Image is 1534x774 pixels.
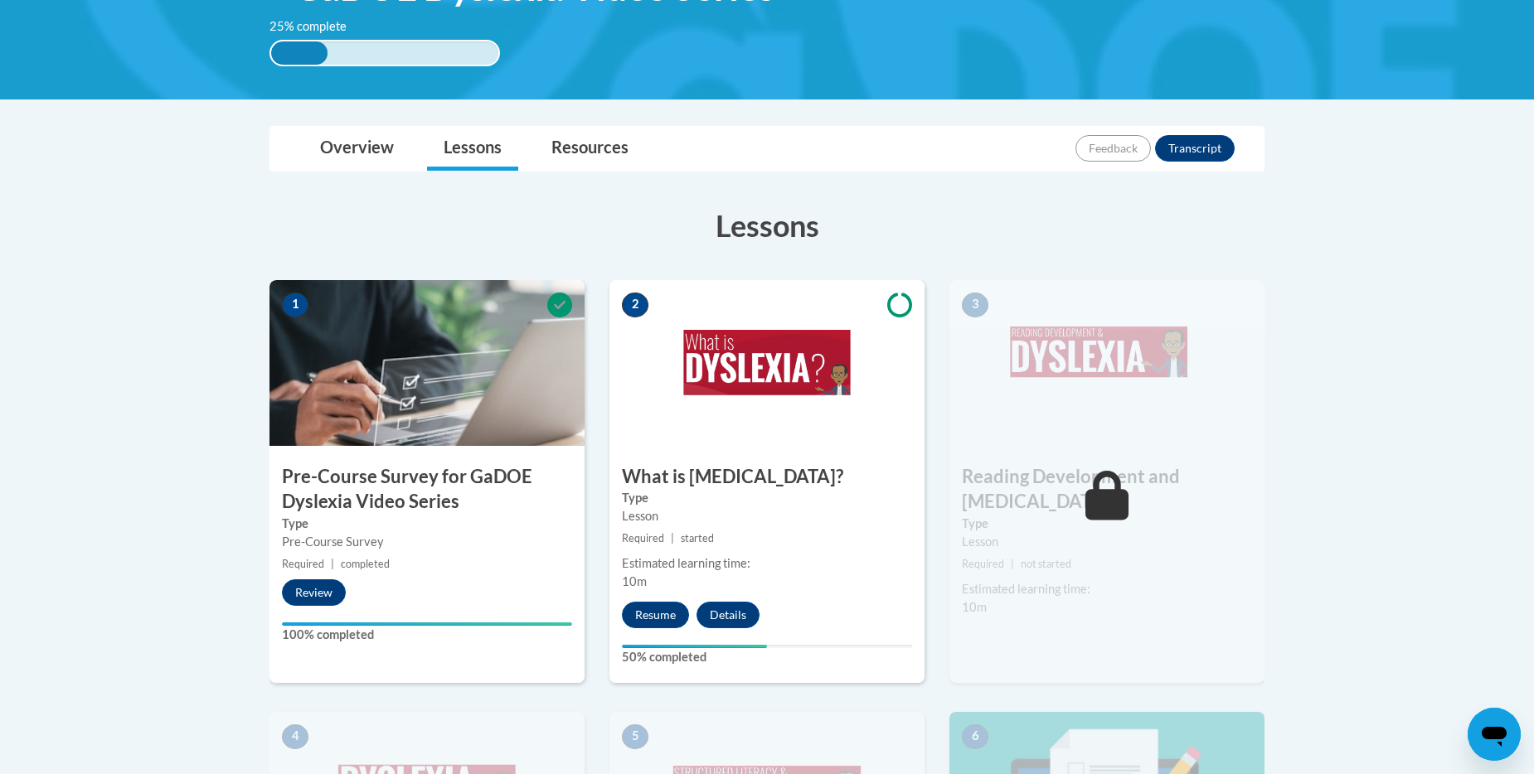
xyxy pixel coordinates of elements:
a: Lessons [427,127,518,171]
button: Details [697,602,760,628]
button: Review [282,579,346,606]
h3: Pre-Course Survey for GaDOE Dyslexia Video Series [269,464,585,515]
div: Estimated learning time: [622,554,912,573]
div: Your progress [622,645,767,648]
label: 100% completed [282,626,572,644]
button: Resume [622,602,689,628]
label: 25% complete [269,17,365,36]
span: | [671,532,674,544]
h3: Lessons [269,205,1265,246]
span: 1 [282,293,308,317]
button: Feedback [1075,135,1151,162]
div: Lesson [622,507,912,525]
span: 10m [622,574,647,588]
span: Required [282,558,324,570]
label: Type [622,489,912,507]
span: 6 [962,724,988,749]
img: Course Image [269,280,585,446]
button: Transcript [1155,135,1235,162]
label: 50% completed [622,648,912,666]
span: completed [341,558,390,570]
h3: What is [MEDICAL_DATA]? [609,464,925,490]
label: Type [962,515,1252,533]
div: 25% complete [271,41,328,65]
img: Course Image [609,280,925,446]
iframe: Button to launch messaging window [1468,708,1521,761]
a: Resources [535,127,645,171]
span: 2 [622,293,648,317]
label: Type [282,515,572,533]
span: not started [1021,558,1071,570]
div: Estimated learning time: [962,580,1252,598]
span: 3 [962,293,988,317]
span: 5 [622,724,648,749]
div: Your progress [282,622,572,626]
span: | [331,558,334,570]
span: Required [622,532,664,544]
span: Required [962,558,1004,570]
div: Pre-Course Survey [282,533,572,551]
span: started [681,532,714,544]
img: Course Image [949,280,1265,446]
span: | [1011,558,1014,570]
a: Overview [303,127,410,171]
h3: Reading Development and [MEDICAL_DATA] [949,464,1265,515]
div: Lesson [962,533,1252,551]
span: 4 [282,724,308,749]
span: 10m [962,600,987,614]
